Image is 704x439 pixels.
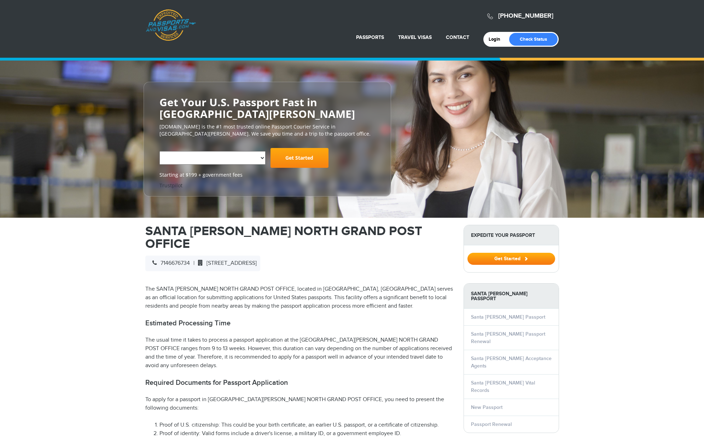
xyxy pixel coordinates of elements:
[159,171,375,178] span: Starting at $199 + government fees
[467,256,555,261] a: Get Started
[145,225,453,250] h1: SANTA [PERSON_NAME] NORTH GRAND POST OFFICE
[464,284,559,309] strong: Santa [PERSON_NAME] Passport
[509,33,558,46] a: Check Status
[471,331,545,344] a: Santa [PERSON_NAME] Passport Renewal
[145,378,453,387] h2: Required Documents for Passport Application
[159,96,375,120] h2: Get Your U.S. Passport Fast in [GEOGRAPHIC_DATA][PERSON_NAME]
[471,380,535,393] a: Santa [PERSON_NAME] Vital Records
[145,336,453,370] p: The usual time it takes to process a passport application at the [GEOGRAPHIC_DATA][PERSON_NAME] N...
[270,148,328,168] a: Get Started
[356,34,384,40] a: Passports
[149,260,190,267] span: 7146676734
[467,253,555,265] button: Get Started
[398,34,432,40] a: Travel Visas
[159,429,453,438] li: Proof of identity: Valid forms include a driver's license, a military ID, or a government employe...
[489,36,505,42] a: Login
[145,319,453,327] h2: Estimated Processing Time
[146,9,196,41] a: Passports & [DOMAIN_NAME]
[159,421,453,429] li: Proof of U.S. citizenship: This could be your birth certificate, an earlier U.S. passport, or a c...
[159,123,375,137] p: [DOMAIN_NAME] is the #1 most trusted online Passport Courier Service in [GEOGRAPHIC_DATA][PERSON_...
[498,12,553,20] a: [PHONE_NUMBER]
[194,260,257,267] span: [STREET_ADDRESS]
[145,285,453,310] p: The SANTA [PERSON_NAME] NORTH GRAND POST OFFICE, located in [GEOGRAPHIC_DATA], [GEOGRAPHIC_DATA] ...
[446,34,469,40] a: Contact
[471,355,552,369] a: Santa [PERSON_NAME] Acceptance Agents
[471,421,512,427] a: Passport Renewal
[159,182,182,189] a: Trustpilot
[145,256,260,271] div: |
[145,395,453,412] p: To apply for a passport in [GEOGRAPHIC_DATA][PERSON_NAME] NORTH GRAND POST OFFICE, you need to pr...
[471,404,502,410] a: New Passport
[464,225,559,245] strong: Expedite Your Passport
[471,314,545,320] a: Santa [PERSON_NAME] Passport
